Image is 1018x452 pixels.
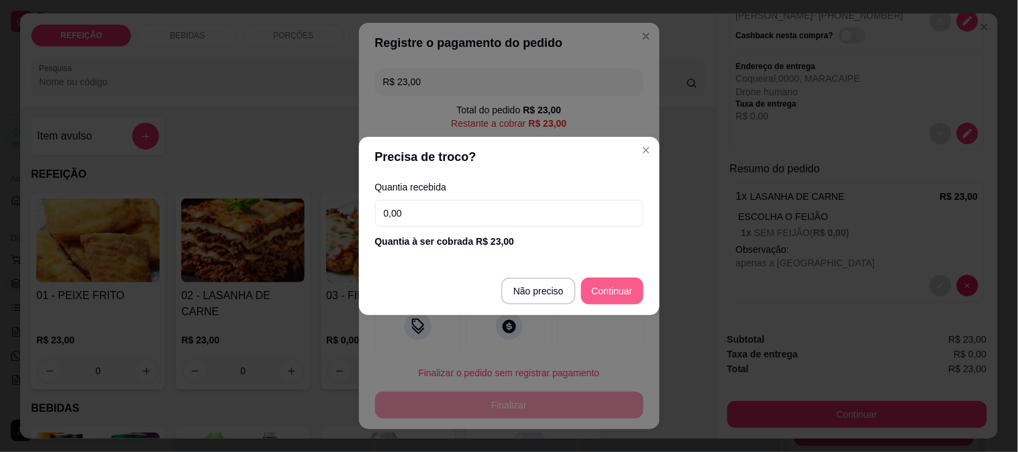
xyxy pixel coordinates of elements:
div: Quantia à ser cobrada R$ 23,00 [375,235,644,248]
button: Continuar [581,278,644,304]
label: Quantia recebida [375,182,644,192]
button: Não preciso [501,278,576,304]
button: Close [635,139,657,161]
header: Precisa de troco? [359,137,660,177]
